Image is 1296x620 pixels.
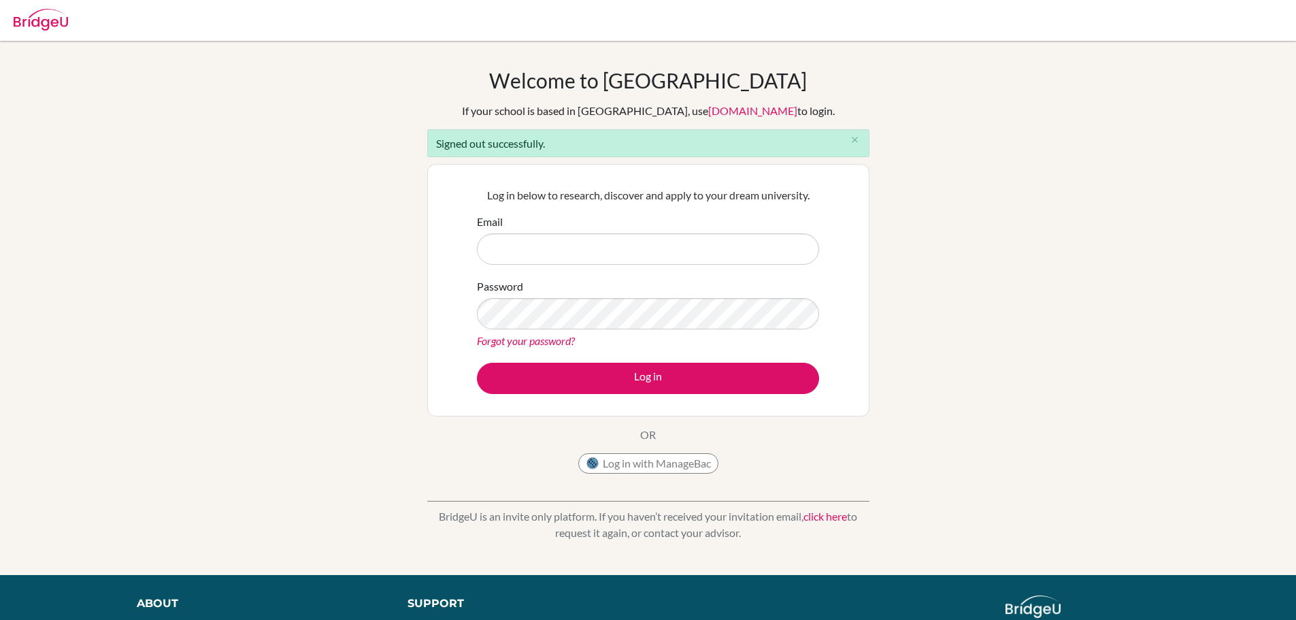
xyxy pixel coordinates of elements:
[708,104,797,117] a: [DOMAIN_NAME]
[803,510,847,523] a: click here
[477,278,523,295] label: Password
[14,9,68,31] img: Bridge-U
[578,453,718,474] button: Log in with ManageBac
[408,595,632,612] div: Support
[427,508,869,541] p: BridgeU is an invite only platform. If you haven’t received your invitation email, to request it ...
[640,427,656,443] p: OR
[137,595,377,612] div: About
[462,103,835,119] div: If your school is based in [GEOGRAPHIC_DATA], use to login.
[1006,595,1061,618] img: logo_white@2x-f4f0deed5e89b7ecb1c2cc34c3e3d731f90f0f143d5ea2071677605dd97b5244.png
[477,363,819,394] button: Log in
[427,129,869,157] div: Signed out successfully.
[477,187,819,203] p: Log in below to research, discover and apply to your dream university.
[842,130,869,150] button: Close
[850,135,860,145] i: close
[477,334,575,347] a: Forgot your password?
[489,68,807,93] h1: Welcome to [GEOGRAPHIC_DATA]
[477,214,503,230] label: Email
